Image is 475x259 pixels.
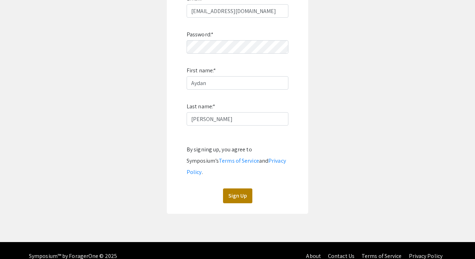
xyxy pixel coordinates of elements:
[187,144,288,178] div: By signing up, you agree to Symposium’s and .
[219,157,259,164] a: Terms of Service
[187,101,215,112] label: Last name:
[5,227,30,254] iframe: Chat
[187,157,286,176] a: Privacy Policy
[187,29,213,40] label: Password:
[187,65,216,76] label: First name:
[223,188,252,203] button: Sign Up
